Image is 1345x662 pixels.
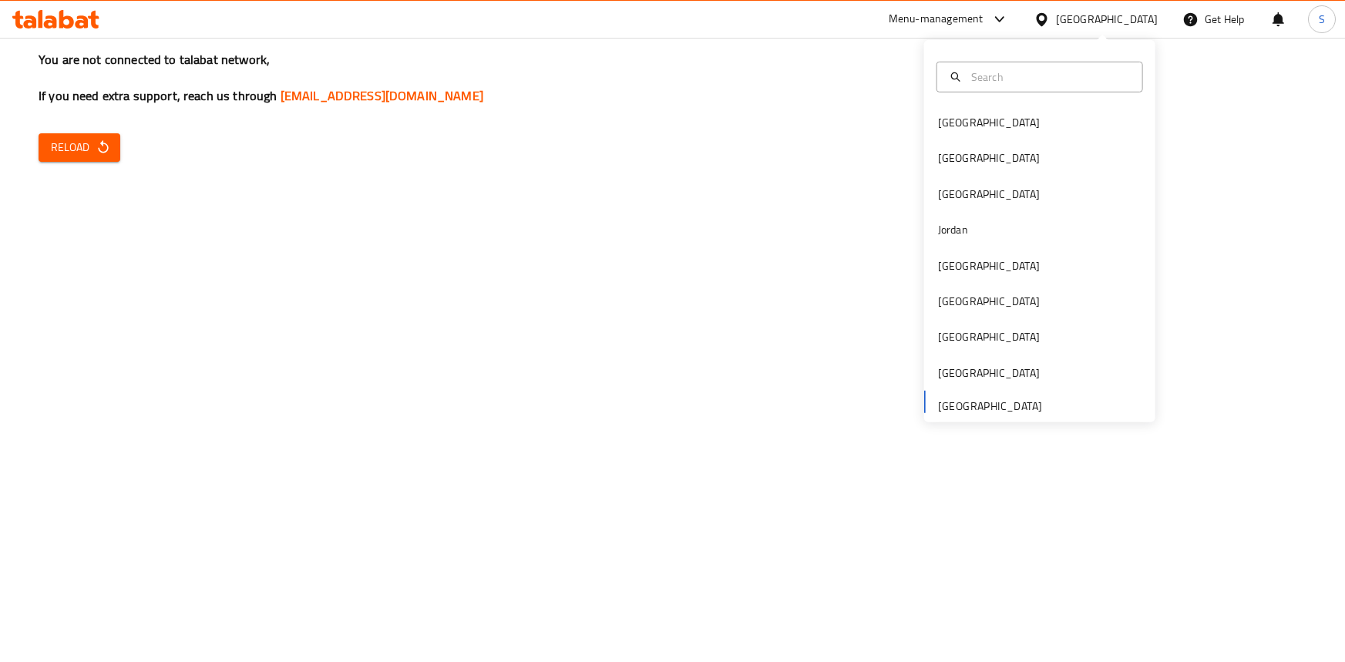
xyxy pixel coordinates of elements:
div: [GEOGRAPHIC_DATA] [938,365,1040,381]
h3: You are not connected to talabat network, If you need extra support, reach us through [39,51,1306,105]
a: [EMAIL_ADDRESS][DOMAIN_NAME] [281,84,483,107]
div: [GEOGRAPHIC_DATA] [938,150,1040,166]
div: [GEOGRAPHIC_DATA] [938,257,1040,274]
div: [GEOGRAPHIC_DATA] [938,293,1040,310]
div: [GEOGRAPHIC_DATA] [938,186,1040,203]
div: [GEOGRAPHIC_DATA] [1056,11,1158,28]
input: Search [965,69,1133,86]
span: Reload [51,138,108,157]
div: Menu-management [889,10,984,29]
div: [GEOGRAPHIC_DATA] [938,328,1040,345]
div: [GEOGRAPHIC_DATA] [938,114,1040,131]
span: S [1319,11,1325,28]
button: Reload [39,133,120,162]
div: Jordan [938,221,968,238]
